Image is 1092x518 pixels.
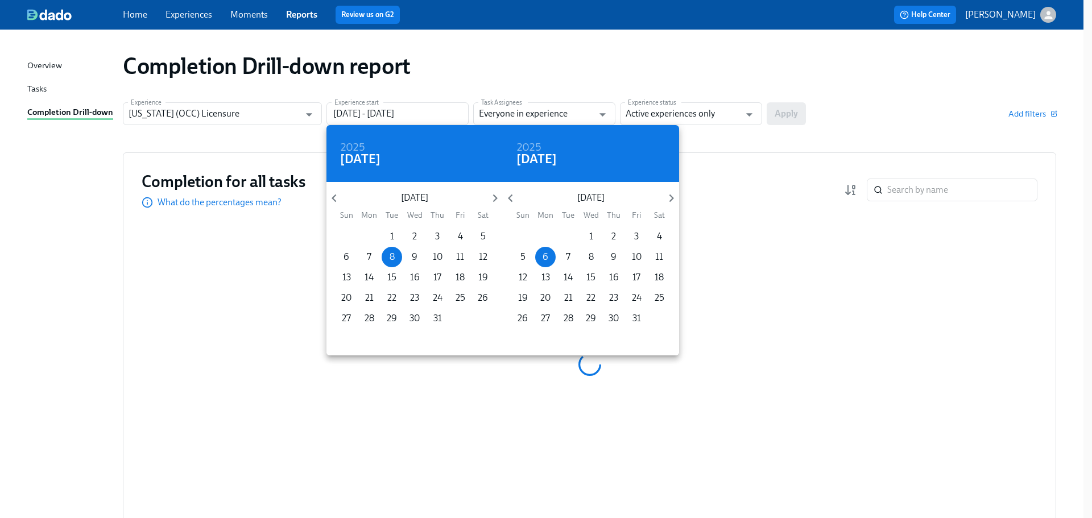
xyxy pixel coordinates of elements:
[359,267,379,288] button: 14
[632,312,641,325] p: 31
[626,226,647,247] button: 3
[609,312,619,325] p: 30
[427,267,448,288] button: 17
[518,312,528,325] p: 26
[518,192,663,204] p: [DATE]
[603,210,624,221] span: Thu
[473,288,493,308] button: 26
[516,142,541,154] button: 2025
[387,292,396,304] p: 22
[543,251,548,263] p: 6
[518,292,528,304] p: 19
[603,226,624,247] button: 2
[450,247,470,267] button: 11
[649,267,669,288] button: 18
[512,288,533,308] button: 19
[479,251,487,263] p: 12
[450,226,470,247] button: 4
[657,230,662,243] p: 4
[359,308,379,329] button: 28
[581,308,601,329] button: 29
[336,267,357,288] button: 13
[456,251,464,263] p: 11
[341,292,351,304] p: 20
[340,151,380,168] h4: [DATE]
[558,210,578,221] span: Tue
[564,292,573,304] p: 21
[473,210,493,221] span: Sat
[516,151,557,168] h4: [DATE]
[387,271,396,284] p: 15
[589,251,594,263] p: 8
[535,210,556,221] span: Mon
[427,247,448,267] button: 10
[611,251,617,263] p: 9
[390,230,394,243] p: 1
[535,308,556,329] button: 27
[404,267,425,288] button: 16
[581,288,601,308] button: 22
[390,251,395,263] p: 8
[473,267,493,288] button: 19
[586,271,595,284] p: 15
[342,271,351,284] p: 13
[581,210,601,221] span: Wed
[344,251,349,263] p: 6
[382,247,402,267] button: 8
[458,230,463,243] p: 4
[481,230,486,243] p: 5
[609,292,618,304] p: 23
[558,288,578,308] button: 21
[404,210,425,221] span: Wed
[564,271,573,284] p: 14
[427,226,448,247] button: 3
[450,210,470,221] span: Fri
[404,226,425,247] button: 2
[365,271,374,284] p: 14
[365,312,374,325] p: 28
[367,251,371,263] p: 7
[626,308,647,329] button: 31
[404,288,425,308] button: 23
[626,210,647,221] span: Fri
[382,210,402,221] span: Tue
[626,247,647,267] button: 10
[581,226,601,247] button: 1
[433,251,442,263] p: 10
[404,308,425,329] button: 30
[649,226,669,247] button: 4
[382,267,402,288] button: 15
[340,139,365,157] h6: 2025
[655,251,663,263] p: 11
[603,267,624,288] button: 16
[632,292,642,304] p: 24
[412,251,417,263] p: 9
[520,251,526,263] p: 5
[365,292,374,304] p: 21
[632,251,642,263] p: 10
[473,247,493,267] button: 12
[336,288,357,308] button: 20
[427,210,448,221] span: Thu
[342,192,487,204] p: [DATE]
[336,247,357,267] button: 6
[535,247,556,267] button: 6
[433,312,442,325] p: 31
[535,288,556,308] button: 20
[410,271,420,284] p: 16
[340,154,380,165] button: [DATE]
[473,226,493,247] button: 5
[404,247,425,267] button: 9
[433,271,441,284] p: 17
[450,267,470,288] button: 18
[359,247,379,267] button: 7
[516,139,541,157] h6: 2025
[382,288,402,308] button: 22
[626,288,647,308] button: 24
[586,312,596,325] p: 29
[478,292,488,304] p: 26
[540,292,551,304] p: 20
[456,271,465,284] p: 18
[409,312,420,325] p: 30
[359,210,379,221] span: Mon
